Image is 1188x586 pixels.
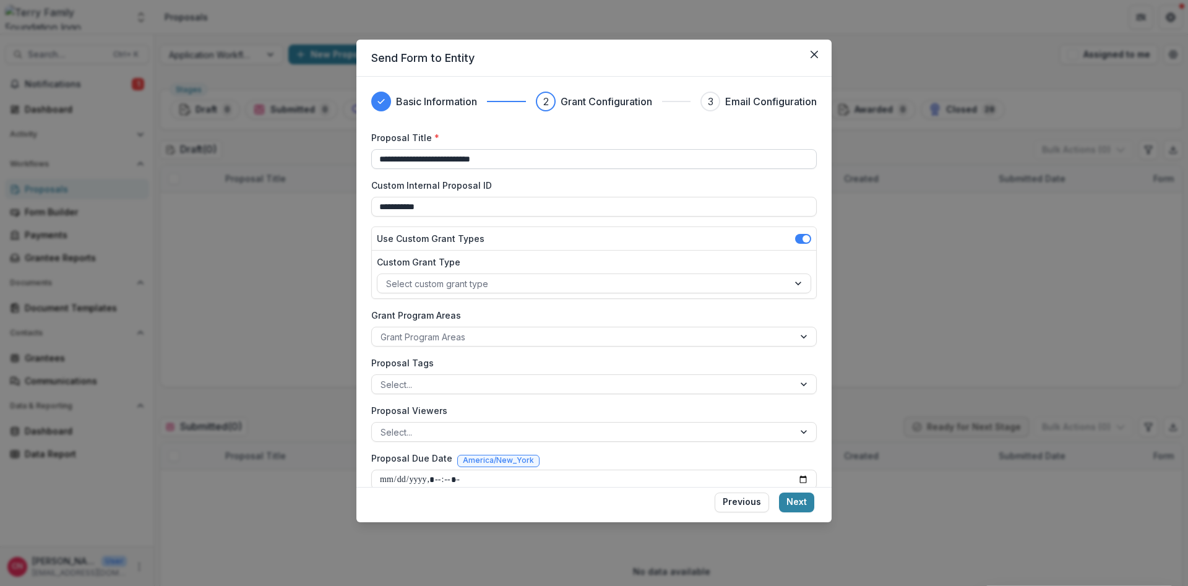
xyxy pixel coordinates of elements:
[371,92,817,111] div: Progress
[804,45,824,64] button: Close
[371,356,809,369] label: Proposal Tags
[371,452,452,465] label: Proposal Due Date
[779,493,814,512] button: Next
[371,131,809,144] label: Proposal Title
[715,493,769,512] button: Previous
[561,94,652,109] h3: Grant Configuration
[463,456,534,465] span: America/New_York
[708,94,713,109] div: 3
[543,94,549,109] div: 2
[725,94,817,109] h3: Email Configuration
[377,256,804,269] label: Custom Grant Type
[371,309,809,322] label: Grant Program Areas
[371,404,809,417] label: Proposal Viewers
[396,94,477,109] h3: Basic Information
[371,179,809,192] label: Custom Internal Proposal ID
[377,232,484,245] label: Use Custom Grant Types
[356,40,832,77] header: Send Form to Entity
